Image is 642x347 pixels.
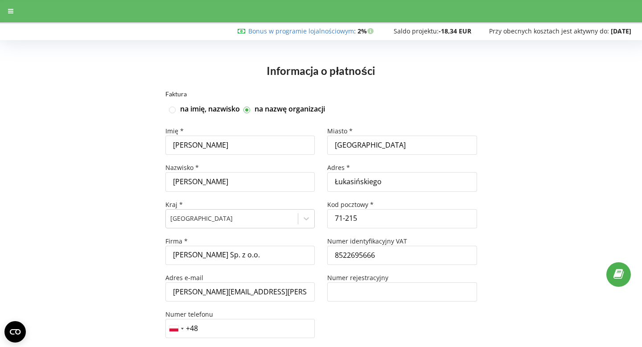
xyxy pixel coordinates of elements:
[248,27,354,35] a: Bonus w programie lojalnościowym
[4,321,26,343] button: Open CMP widget
[439,27,471,35] strong: -18,34 EUR
[165,90,187,98] span: Faktura
[248,27,356,35] span: :
[327,200,374,209] span: Kod pocztowy *
[267,64,375,77] span: Informacja o płatności
[327,127,353,135] span: Miasto *
[255,104,325,114] label: na nazwę organizacji
[327,163,350,172] span: Adres *
[358,27,376,35] strong: 2%
[489,27,609,35] span: Przy obecnych kosztach jest aktywny do:
[180,104,240,114] label: na imię, nazwisko
[166,319,186,338] div: Telephone country code
[327,237,407,245] span: Numer identyfikacyjny VAT
[611,27,631,35] strong: [DATE]
[165,310,213,318] span: Numer telefonu
[165,200,183,209] span: Kraj *
[165,237,188,245] span: Firma *
[327,273,388,282] span: Numer rejestracyjny
[165,163,199,172] span: Nazwisko *
[165,273,203,282] span: Adres e-mail
[394,27,439,35] span: Saldo projektu:
[165,127,184,135] span: Imię *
